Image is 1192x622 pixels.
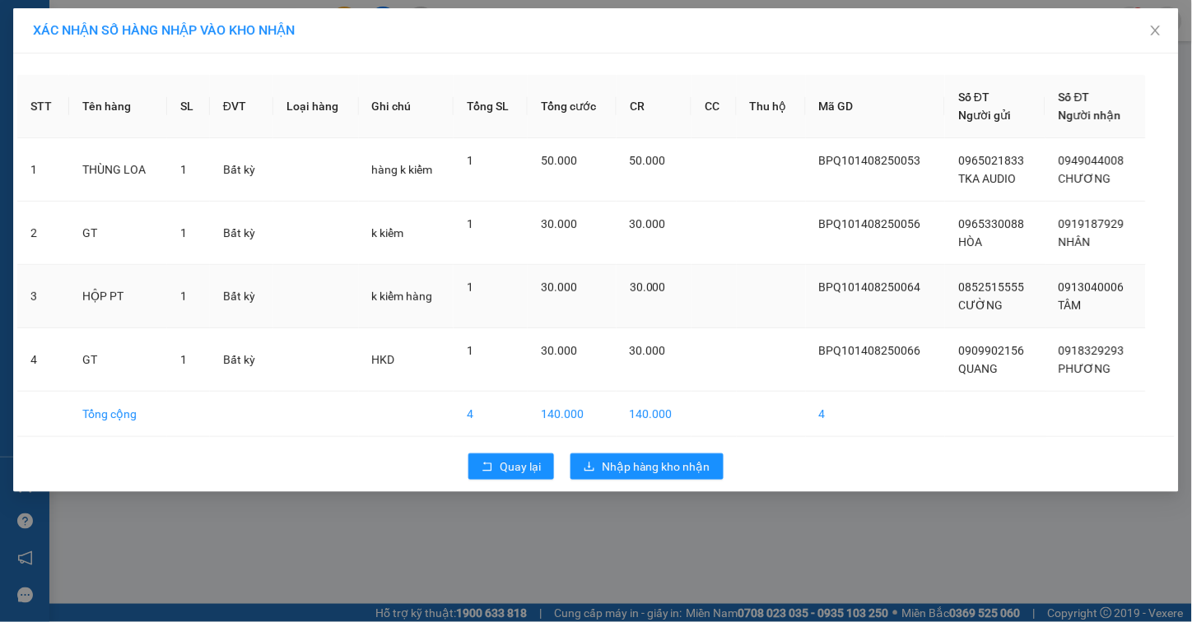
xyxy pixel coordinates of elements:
span: 0909902156 [958,344,1024,357]
span: CHƯƠNG [1059,172,1111,185]
td: THÙNG LOA [69,138,167,202]
td: 1 [17,138,69,202]
th: Tổng SL [454,75,528,138]
span: HÒA [958,235,982,248]
span: TÂM [1059,299,1082,312]
span: 1 [180,290,187,303]
span: Số ĐT [1059,91,1090,104]
span: k kiểm hàng [372,290,433,303]
span: BPQ101408250053 [819,154,921,167]
span: QUANG [958,362,998,375]
span: 0949044008 [1059,154,1124,167]
span: 1 [467,344,473,357]
span: BPQ101408250066 [819,344,921,357]
th: Loại hàng [273,75,358,138]
span: rollback [482,461,493,474]
span: 1 [180,163,187,176]
th: Thu hộ [737,75,806,138]
span: 30.000 [630,281,666,294]
td: 3 [17,265,69,328]
span: 0852515555 [958,281,1024,294]
span: 30.000 [541,281,577,294]
span: 30.000 [630,344,666,357]
td: 140.000 [528,392,617,437]
th: STT [17,75,69,138]
th: ĐVT [210,75,273,138]
span: BPQ101408250056 [819,217,921,230]
span: 50.000 [630,154,666,167]
span: Số ĐT [958,91,989,104]
td: GT [69,202,167,265]
td: 4 [806,392,946,437]
th: CC [691,75,736,138]
td: Tổng cộng [69,392,167,437]
button: downloadNhập hàng kho nhận [570,453,724,480]
span: close [1149,24,1162,37]
span: 0919187929 [1059,217,1124,230]
span: download [584,461,595,474]
th: Tổng cước [528,75,617,138]
button: Close [1133,8,1179,54]
th: SL [167,75,210,138]
span: 0918329293 [1059,344,1124,357]
td: Bất kỳ [210,265,273,328]
span: 30.000 [541,344,577,357]
span: 1 [180,353,187,366]
th: CR [617,75,691,138]
td: 4 [17,328,69,392]
span: hàng k kiểm [372,163,433,176]
button: rollbackQuay lại [468,453,554,480]
span: 0913040006 [1059,281,1124,294]
span: k kiểm [372,226,404,239]
span: Người nhận [1059,109,1121,122]
span: 30.000 [630,217,666,230]
span: 1 [467,281,473,294]
span: XÁC NHẬN SỐ HÀNG NHẬP VÀO KHO NHẬN [33,22,295,38]
td: 2 [17,202,69,265]
span: Người gửi [958,109,1011,122]
span: 0965330088 [958,217,1024,230]
td: 140.000 [617,392,691,437]
span: 0965021833 [958,154,1024,167]
span: BPQ101408250064 [819,281,921,294]
span: Quay lại [500,457,541,476]
span: 30.000 [541,217,577,230]
th: Tên hàng [69,75,167,138]
span: PHƯƠNG [1059,362,1111,375]
th: Mã GD [806,75,946,138]
td: GT [69,328,167,392]
td: Bất kỳ [210,138,273,202]
span: HKD [372,353,395,366]
span: 1 [467,154,473,167]
span: 1 [467,217,473,230]
span: Nhập hàng kho nhận [602,457,710,476]
td: HỘP PT [69,265,167,328]
span: 1 [180,226,187,239]
td: Bất kỳ [210,328,273,392]
span: TKA AUDIO [958,172,1016,185]
span: NHÂN [1059,235,1091,248]
td: Bất kỳ [210,202,273,265]
td: 4 [454,392,528,437]
span: 50.000 [541,154,577,167]
span: CƯỜNG [958,299,1003,312]
th: Ghi chú [359,75,454,138]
